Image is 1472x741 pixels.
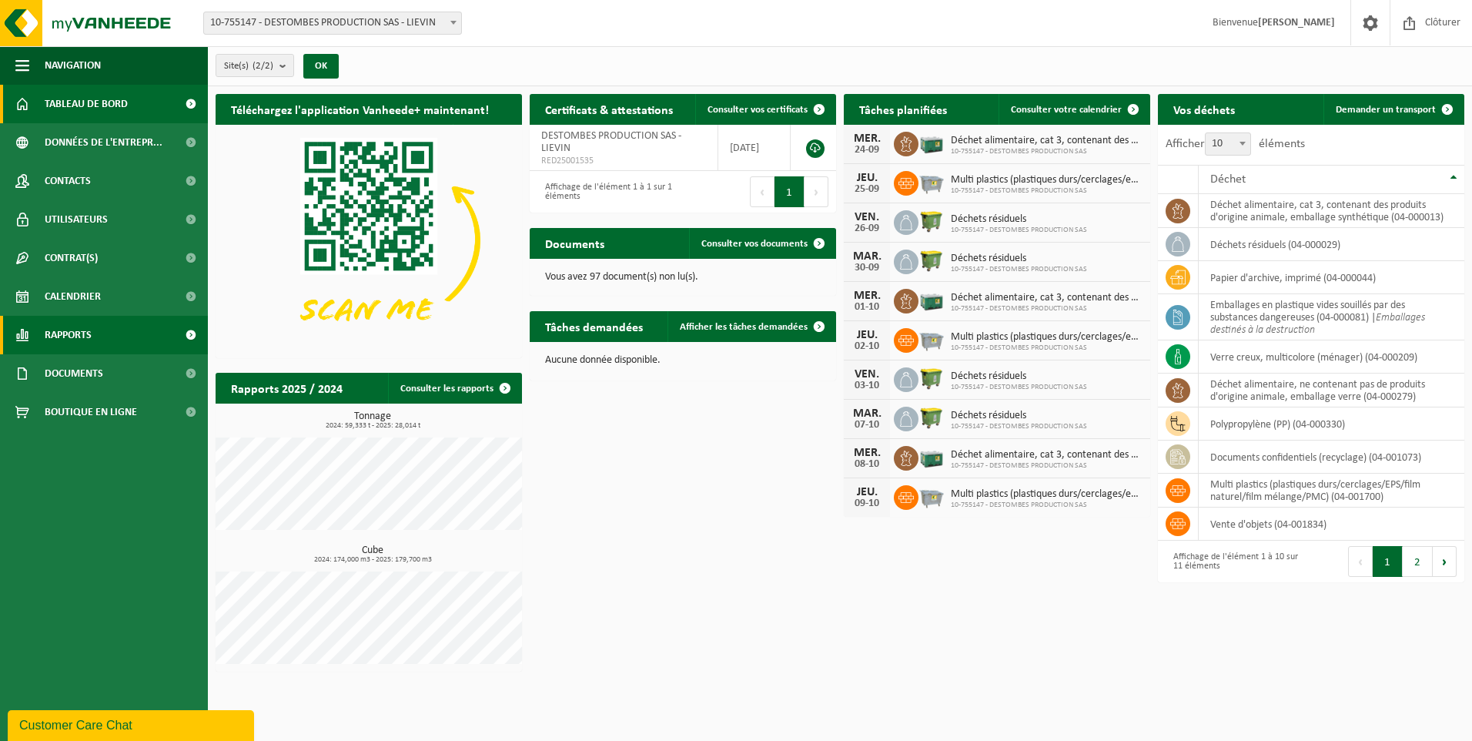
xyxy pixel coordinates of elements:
[1166,545,1303,578] div: Affichage de l'élément 1 à 10 sur 11 éléments
[951,370,1087,383] span: Déchets résiduels
[918,129,945,156] img: PB-LB-0680-HPE-GN-01
[253,61,273,71] count: (2/2)
[45,239,98,277] span: Contrat(s)
[1373,546,1403,577] button: 1
[541,130,681,154] span: DESTOMBES PRODUCTION SAS - LIEVIN
[1403,546,1433,577] button: 2
[1199,194,1464,228] td: déchet alimentaire, cat 3, contenant des produits d'origine animale, emballage synthétique (04-00...
[203,12,462,35] span: 10-755147 - DESTOMBES PRODUCTION SAS - LIEVIN
[545,272,821,283] p: Vous avez 97 document(s) non lu(s).
[541,155,706,167] span: RED25001535
[695,94,835,125] a: Consulter vos certificats
[689,228,835,259] a: Consulter vos documents
[851,329,882,341] div: JEU.
[851,145,882,156] div: 24-09
[918,287,945,313] img: PB-LB-0680-HPE-GN-01
[45,46,101,85] span: Navigation
[951,304,1142,313] span: 10-755147 - DESTOMBES PRODUCTION SAS
[223,411,522,430] h3: Tonnage
[774,176,805,207] button: 1
[918,326,945,352] img: WB-2500-GAL-GY-01
[1323,94,1463,125] a: Demander un transport
[1011,105,1122,115] span: Consulter votre calendrier
[951,449,1142,461] span: Déchet alimentaire, cat 3, contenant des produits d'origine animale, emballage s...
[1199,441,1464,474] td: documents confidentiels (recyclage) (04-001073)
[1166,138,1305,150] label: Afficher éléments
[951,501,1142,510] span: 10-755147 - DESTOMBES PRODUCTION SAS
[530,228,620,258] h2: Documents
[851,290,882,302] div: MER.
[545,355,821,366] p: Aucune donnée disponible.
[45,85,128,123] span: Tableau de bord
[1433,546,1457,577] button: Next
[851,486,882,498] div: JEU.
[1158,94,1250,124] h2: Vos déchets
[951,422,1087,431] span: 10-755147 - DESTOMBES PRODUCTION SAS
[851,184,882,195] div: 25-09
[216,54,294,77] button: Site(s)(2/2)
[918,444,945,470] img: PB-LB-0680-HPE-GN-01
[45,316,92,354] span: Rapports
[1210,312,1425,336] i: Emballages destinés à la destruction
[45,123,162,162] span: Données de l'entrepr...
[844,94,962,124] h2: Tâches planifiées
[951,292,1142,304] span: Déchet alimentaire, cat 3, contenant des produits d'origine animale, emballage s...
[851,211,882,223] div: VEN.
[951,344,1142,353] span: 10-755147 - DESTOMBES PRODUCTION SAS
[851,498,882,509] div: 09-10
[851,250,882,263] div: MAR.
[216,373,358,403] h2: Rapports 2025 / 2024
[1336,105,1436,115] span: Demander un transport
[918,247,945,273] img: WB-1100-HPE-GN-50
[1199,294,1464,340] td: emballages en plastique vides souillés par des substances dangereuses (04-000081) |
[530,94,688,124] h2: Certificats & attestations
[951,331,1142,344] span: Multi plastics (plastiques durs/cerclages/eps/film naturel/film mélange/pmc)
[918,169,945,195] img: WB-2500-GAL-GY-01
[223,545,522,564] h3: Cube
[851,132,882,145] div: MER.
[918,365,945,391] img: WB-1100-HPE-GN-50
[303,54,339,79] button: OK
[851,368,882,381] div: VEN.
[951,226,1087,235] span: 10-755147 - DESTOMBES PRODUCTION SAS
[951,147,1142,156] span: 10-755147 - DESTOMBES PRODUCTION SAS
[851,223,882,234] div: 26-09
[805,176,828,207] button: Next
[718,125,791,171] td: [DATE]
[851,459,882,470] div: 08-10
[224,55,273,78] span: Site(s)
[8,707,257,741] iframe: chat widget
[851,263,882,273] div: 30-09
[1199,340,1464,374] td: verre creux, multicolore (ménager) (04-000209)
[851,341,882,352] div: 02-10
[951,383,1087,392] span: 10-755147 - DESTOMBES PRODUCTION SAS
[216,125,522,355] img: Download de VHEPlus App
[851,302,882,313] div: 01-10
[1199,228,1464,261] td: déchets résiduels (04-000029)
[1348,546,1373,577] button: Previous
[951,410,1087,422] span: Déchets résiduels
[951,253,1087,265] span: Déchets résiduels
[951,461,1142,471] span: 10-755147 - DESTOMBES PRODUCTION SAS
[951,488,1142,501] span: Multi plastics (plastiques durs/cerclages/eps/film naturel/film mélange/pmc)
[204,12,461,34] span: 10-755147 - DESTOMBES PRODUCTION SAS - LIEVIN
[667,311,835,342] a: Afficher les tâches demandées
[951,265,1087,274] span: 10-755147 - DESTOMBES PRODUCTION SAS
[223,422,522,430] span: 2024: 59,333 t - 2025: 28,014 t
[45,200,108,239] span: Utilisateurs
[999,94,1149,125] a: Consulter votre calendrier
[750,176,774,207] button: Previous
[45,393,137,431] span: Boutique en ligne
[1199,407,1464,441] td: polypropylène (PP) (04-000330)
[45,162,91,200] span: Contacts
[388,373,520,404] a: Consulter les rapports
[1258,17,1335,28] strong: [PERSON_NAME]
[45,354,103,393] span: Documents
[851,420,882,431] div: 07-10
[1210,173,1246,186] span: Déchet
[1199,508,1464,541] td: vente d'objets (04-001834)
[1199,474,1464,508] td: multi plastics (plastiques durs/cerclages/EPS/film naturel/film mélange/PMC) (04-001700)
[851,447,882,459] div: MER.
[851,172,882,184] div: JEU.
